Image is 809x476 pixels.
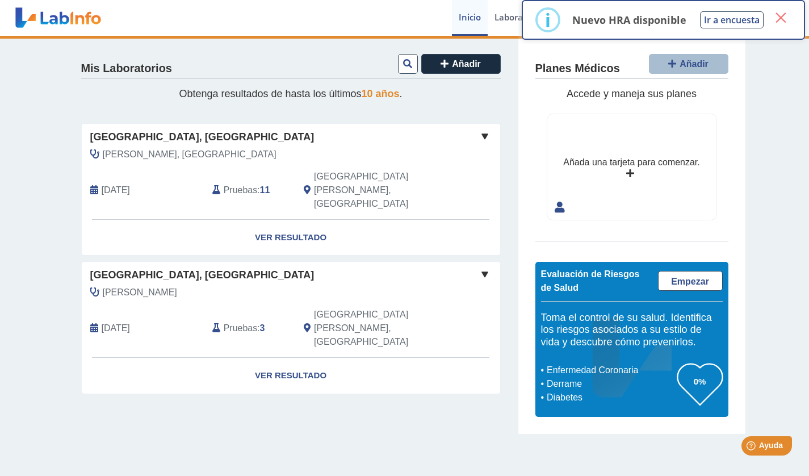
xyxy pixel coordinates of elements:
[90,130,315,145] span: [GEOGRAPHIC_DATA], [GEOGRAPHIC_DATA]
[90,268,315,283] span: [GEOGRAPHIC_DATA], [GEOGRAPHIC_DATA]
[658,271,723,291] a: Empezar
[103,148,276,161] span: Rodriguez Vargas, Dinamarca
[224,321,257,335] span: Pruebas
[677,374,723,389] h3: 0%
[81,62,172,76] h4: Mis Laboratorios
[102,321,130,335] span: 2023-01-23
[204,170,295,211] div: :
[224,183,257,197] span: Pruebas
[260,185,270,195] b: 11
[452,59,481,69] span: Añadir
[770,7,791,28] button: Close this dialog
[541,269,640,293] span: Evaluación de Riesgos de Salud
[567,88,697,99] span: Accede y maneja sus planes
[544,391,677,404] li: Diabetes
[82,358,500,394] a: Ver Resultado
[362,88,400,99] span: 10 años
[314,170,439,211] span: San Juan, PR
[544,364,677,377] li: Enfermedad Coronaria
[103,286,177,299] span: Stoddard, Harold
[680,59,709,69] span: Añadir
[314,308,439,349] span: San Juan, PR
[541,312,723,349] h5: Toma el control de su salud. Identifica los riesgos asociados a su estilo de vida y descubre cómo...
[572,13,686,27] p: Nuevo HRA disponible
[671,277,709,286] span: Empezar
[563,156,699,169] div: Añada una tarjeta para comenzar.
[82,220,500,256] a: Ver Resultado
[545,10,551,30] div: i
[179,88,402,99] span: Obtenga resultados de hasta los últimos .
[204,308,295,349] div: :
[700,11,764,28] button: Ir a encuesta
[102,183,130,197] span: 2025-09-10
[544,377,677,391] li: Derrame
[649,54,728,74] button: Añadir
[535,62,620,76] h4: Planes Médicos
[421,54,501,74] button: Añadir
[260,323,265,333] b: 3
[708,432,797,464] iframe: Help widget launcher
